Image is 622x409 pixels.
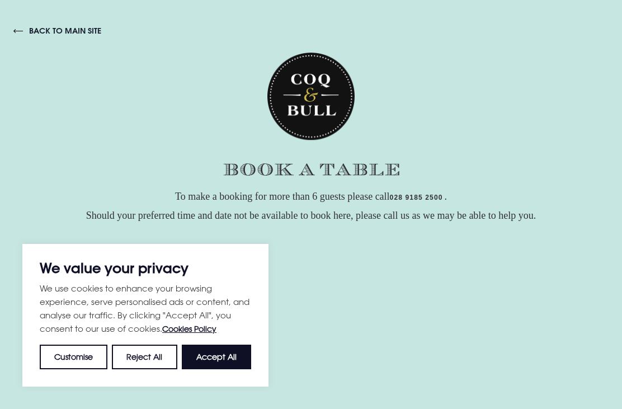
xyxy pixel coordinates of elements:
[182,345,251,369] button: Accept All
[40,281,251,336] p: We use cookies to enhance your browsing experience, serve personalised ads or content, and analys...
[13,26,101,36] a: back to main site
[390,194,443,203] a: 028 9185 2500
[22,244,268,387] div: We value your privacy
[11,187,611,225] p: To make a booking for more than 6 guests please call . Should your preferred time and date not be...
[267,53,355,140] img: Coq & Bull
[162,324,216,333] a: Cookies Policy
[40,345,107,369] button: Customise
[223,163,399,176] img: Book a table
[40,261,251,275] p: We value your privacy
[112,345,177,369] button: Reject All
